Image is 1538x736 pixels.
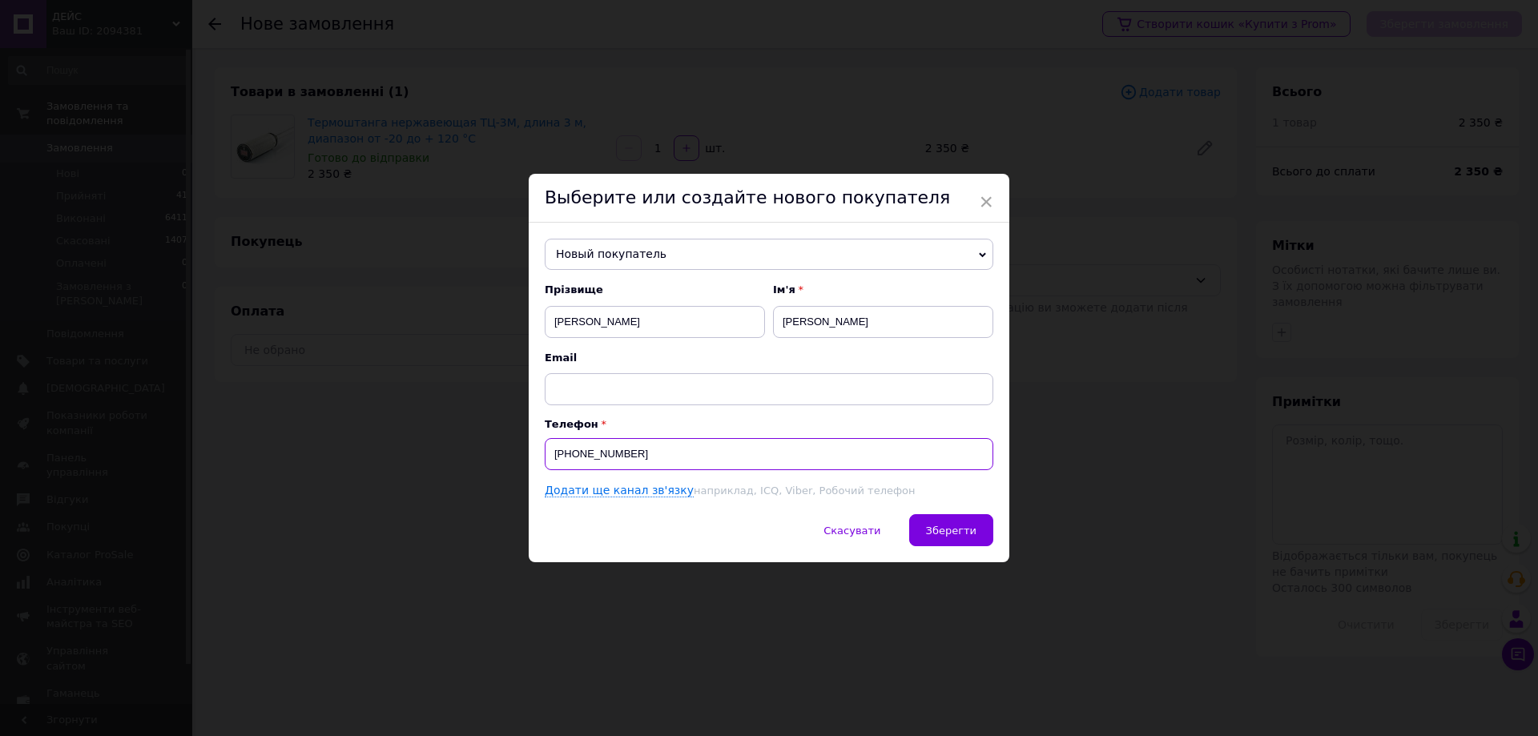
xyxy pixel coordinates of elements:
span: наприклад, ICQ, Viber, Робочий телефон [694,485,915,497]
a: Додати ще канал зв'язку [545,484,694,497]
span: Ім'я [773,283,993,297]
input: +38 096 0000000 [545,438,993,470]
input: Наприклад: Іван [773,306,993,338]
span: Скасувати [823,525,880,537]
button: Зберегти [909,514,993,546]
span: Прізвище [545,283,765,297]
div: Выберите или создайте нового покупателя [529,174,1009,223]
span: Email [545,351,993,365]
p: Телефон [545,418,993,430]
span: Зберегти [926,525,976,537]
span: Новый покупатель [545,239,993,271]
input: Наприклад: Іванов [545,306,765,338]
button: Скасувати [807,514,897,546]
span: × [979,188,993,215]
